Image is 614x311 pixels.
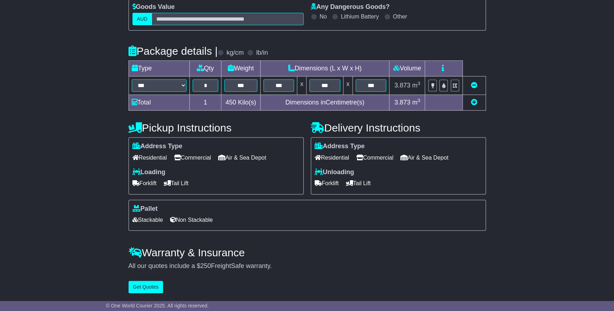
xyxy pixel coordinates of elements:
[394,82,410,89] span: 3.873
[132,178,157,189] span: Forklift
[128,95,189,111] td: Total
[170,214,213,225] span: Non Stackable
[221,95,260,111] td: Kilo(s)
[225,99,236,106] span: 450
[132,3,175,11] label: Goods Value
[132,214,163,225] span: Stackable
[346,178,371,189] span: Tail Lift
[315,178,339,189] span: Forklift
[132,152,167,163] span: Residential
[200,262,211,269] span: 250
[128,281,163,293] button: Get Quotes
[189,95,221,111] td: 1
[128,122,304,134] h4: Pickup Instructions
[260,95,389,111] td: Dimensions in Centimetre(s)
[106,303,209,309] span: © One World Courier 2025. All rights reserved.
[297,76,306,95] td: x
[389,61,425,76] td: Volume
[132,205,158,213] label: Pallet
[260,61,389,76] td: Dimensions (L x W x H)
[394,99,410,106] span: 3.873
[164,178,189,189] span: Tail Lift
[311,122,486,134] h4: Delivery Instructions
[218,152,266,163] span: Air & Sea Depot
[226,49,243,57] label: kg/cm
[393,13,407,20] label: Other
[189,61,221,76] td: Qty
[320,13,327,20] label: No
[174,152,211,163] span: Commercial
[471,99,477,106] a: Add new item
[412,82,420,89] span: m
[341,13,379,20] label: Lithium Battery
[132,13,152,25] label: AUD
[256,49,268,57] label: lb/in
[343,76,352,95] td: x
[400,152,448,163] span: Air & Sea Depot
[128,45,218,57] h4: Package details |
[311,3,390,11] label: Any Dangerous Goods?
[418,98,420,103] sup: 3
[128,247,486,258] h4: Warranty & Insurance
[132,168,166,176] label: Loading
[221,61,260,76] td: Weight
[412,99,420,106] span: m
[315,168,354,176] label: Unloading
[418,81,420,86] sup: 3
[132,143,183,150] label: Address Type
[356,152,393,163] span: Commercial
[128,61,189,76] td: Type
[128,262,486,270] div: All our quotes include a $ FreightSafe warranty.
[471,82,477,89] a: Remove this item
[315,152,349,163] span: Residential
[315,143,365,150] label: Address Type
